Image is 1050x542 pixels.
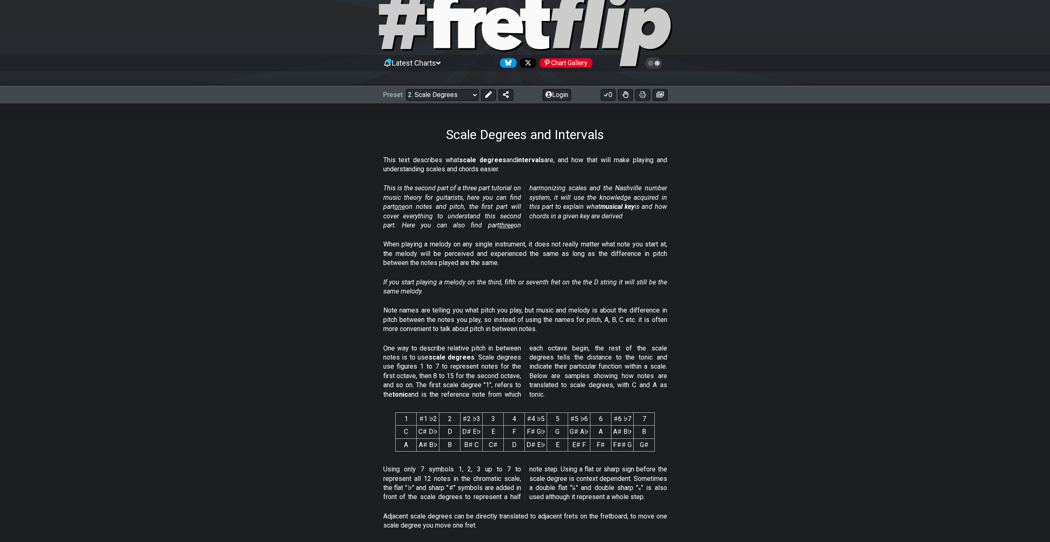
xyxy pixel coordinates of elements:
a: Follow #fretflip at Bluesky [497,58,517,68]
p: Adjacent scale degrees can be directly translated to adjacent frets on the fretboard, to move one... [383,512,667,530]
td: A [590,426,611,438]
td: D [439,426,460,438]
span: three [499,221,514,229]
td: F♯♯ G [611,438,634,451]
p: One way to describe relative pitch in between notes is to use . Scale degrees use figures 1 to 7 ... [383,344,667,399]
td: F♯ [590,438,611,451]
th: 2 [439,413,460,426]
td: B [439,438,460,451]
strong: scale degrees [429,353,475,361]
button: Share Preset [498,89,513,101]
strong: intervals [517,156,544,164]
strong: musical key [600,203,635,211]
button: Create image [653,89,668,101]
span: one [394,203,405,211]
td: G♯ [634,438,655,451]
button: Edit Preset [481,89,496,101]
td: C [396,426,417,438]
td: B [634,426,655,438]
td: G [547,426,568,438]
th: 4 [504,413,525,426]
td: C♯ D♭ [417,426,439,438]
span: Latest Charts [392,59,436,67]
strong: scale degrees [459,156,506,164]
td: A♯ B♭ [417,438,439,451]
button: Toggle Dexterity for all fretkits [618,89,633,101]
th: 6 [590,413,611,426]
td: F♯ G♭ [525,426,547,438]
strong: tonic [392,391,408,398]
th: 3 [483,413,504,426]
button: 0 [601,89,616,101]
td: F [504,426,525,438]
td: E [483,426,504,438]
td: G♯ A♭ [568,426,590,438]
p: Using only 7 symbols 1, 2, 3 up to 7 to represent all 12 notes in the chromatic scale, the flat "... [383,465,667,502]
th: 7 [634,413,655,426]
p: Note names are telling you what pitch you play, but music and melody is about the difference in p... [383,306,667,334]
td: D♯ E♭ [525,438,547,451]
span: Preset [383,91,403,99]
p: When playing a melody on any single instrument, it does not really matter what note you start at,... [383,240,667,267]
td: A [396,438,417,451]
span: Toggle light / dark theme [649,59,658,67]
td: B♯ C [460,438,483,451]
th: ♯1 ♭2 [417,413,439,426]
div: Chart Gallery [540,58,592,68]
td: D [504,438,525,451]
th: 5 [547,413,568,426]
td: C♯ [483,438,504,451]
th: 1 [396,413,417,426]
td: A♯ B♭ [611,426,634,438]
h1: Scale Degrees and Intervals [446,127,604,142]
button: Login [543,89,571,101]
a: Follow #fretflip at X [517,58,536,68]
td: E♯ F [568,438,590,451]
a: #fretflip at Pinterest [536,58,592,68]
select: Preset [406,89,479,101]
p: This text describes what and are, and how that will make playing and understanding scales and cho... [383,156,667,174]
th: ♯6 ♭7 [611,413,634,426]
th: ♯5 ♭6 [568,413,590,426]
td: E [547,438,568,451]
em: This is the second part of a three part tutorial on music theory for guitarists, here you can fin... [383,184,667,229]
button: Print [635,89,650,101]
th: ♯2 ♭3 [460,413,483,426]
em: If you start playing a melody on the third, fifth or seventh fret on the the D string it will sti... [383,278,667,295]
th: ♯4 ♭5 [525,413,547,426]
td: D♯ E♭ [460,426,483,438]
